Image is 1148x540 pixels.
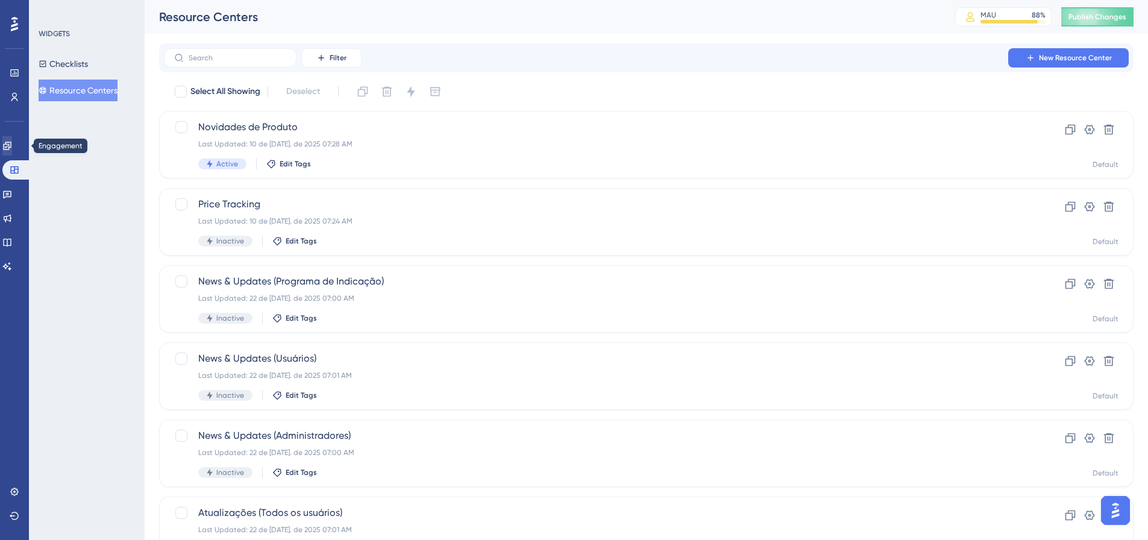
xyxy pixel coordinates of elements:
div: 88 % [1032,10,1046,20]
span: Inactive [216,313,244,323]
span: Deselect [286,84,320,99]
span: Inactive [216,468,244,477]
button: Checklists [39,53,88,75]
span: Edit Tags [286,236,317,246]
div: Last Updated: 22 de [DATE]. de 2025 07:00 AM [198,294,998,303]
div: Last Updated: 22 de [DATE]. de 2025 07:01 AM [198,525,998,535]
div: Resource Centers [159,8,925,25]
button: Edit Tags [272,468,317,477]
div: Last Updated: 10 de [DATE]. de 2025 07:24 AM [198,216,998,226]
button: Edit Tags [266,159,311,169]
span: Publish Changes [1068,12,1126,22]
span: News & Updates (Usuários) [198,351,998,366]
button: New Resource Center [1008,48,1129,67]
iframe: UserGuiding AI Assistant Launcher [1097,492,1134,529]
div: MAU [980,10,996,20]
span: Price Tracking [198,197,998,212]
div: Default [1093,391,1118,401]
span: Inactive [216,236,244,246]
button: Edit Tags [272,391,317,400]
button: Deselect [275,81,331,102]
input: Search [189,54,286,62]
button: Filter [301,48,362,67]
span: Edit Tags [286,391,317,400]
span: Edit Tags [286,313,317,323]
div: WIDGETS [39,29,70,39]
button: Publish Changes [1061,7,1134,27]
span: Novidades de Produto [198,120,998,134]
div: Last Updated: 22 de [DATE]. de 2025 07:00 AM [198,448,998,457]
span: Active [216,159,238,169]
span: Inactive [216,391,244,400]
span: Select All Showing [190,84,260,99]
div: Last Updated: 22 de [DATE]. de 2025 07:01 AM [198,371,998,380]
div: Last Updated: 10 de [DATE]. de 2025 07:28 AM [198,139,998,149]
span: Filter [330,53,347,63]
span: Atualizações (Todos os usuários) [198,506,998,520]
div: Default [1093,160,1118,169]
div: Default [1093,468,1118,478]
div: Default [1093,237,1118,246]
span: News & Updates (Programa de Indicação) [198,274,998,289]
span: Edit Tags [286,468,317,477]
button: Resource Centers [39,80,118,101]
div: Default [1093,314,1118,324]
span: Edit Tags [280,159,311,169]
button: Edit Tags [272,313,317,323]
button: Edit Tags [272,236,317,246]
span: New Resource Center [1039,53,1112,63]
span: News & Updates (Administradores) [198,429,998,443]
